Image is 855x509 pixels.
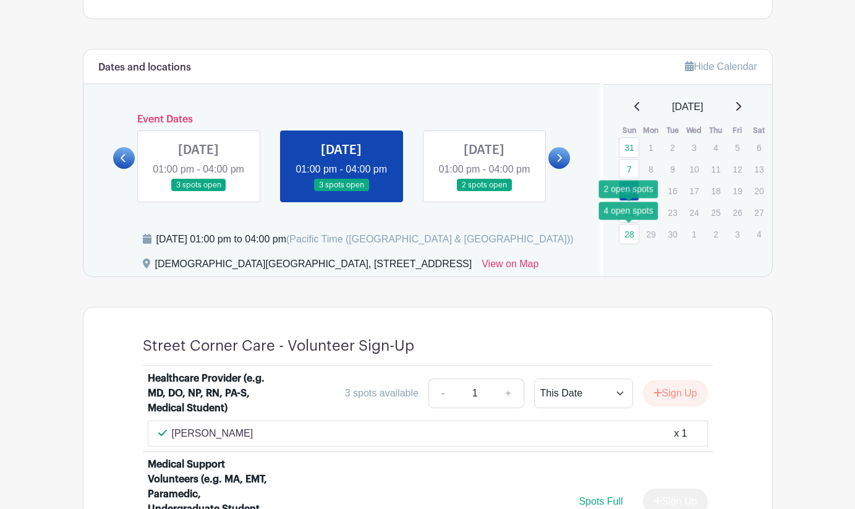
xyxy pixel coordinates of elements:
[286,234,574,244] span: (Pacific Time ([GEOGRAPHIC_DATA] & [GEOGRAPHIC_DATA]))
[727,225,747,244] p: 3
[684,181,704,200] p: 17
[727,181,747,200] p: 19
[640,124,661,137] th: Mon
[135,114,549,126] h6: Event Dates
[684,138,704,157] p: 3
[705,160,726,179] p: 11
[662,203,683,222] p: 23
[172,426,253,441] p: [PERSON_NAME]
[674,426,687,441] div: x 1
[619,137,639,158] a: 31
[619,159,639,179] a: 7
[599,180,658,198] div: 2 open spots
[662,138,683,157] p: 2
[640,160,661,179] p: 8
[684,203,704,222] p: 24
[640,138,661,157] p: 1
[749,225,769,244] p: 4
[493,379,524,408] a: +
[148,371,273,416] div: Healthcare Provider (e.g. MD, DO, NP, RN, PA-S, Medical Student)
[619,224,639,244] a: 28
[640,225,661,244] p: 29
[662,181,683,200] p: 16
[672,100,703,114] span: [DATE]
[705,203,726,222] p: 25
[705,138,726,157] p: 4
[684,160,704,179] p: 10
[143,337,414,355] h4: Street Corner Care - Volunteer Sign-Up
[749,203,769,222] p: 27
[661,124,683,137] th: Tue
[155,257,472,276] div: [DEMOGRAPHIC_DATA][GEOGRAPHIC_DATA], [STREET_ADDRESS]
[599,202,658,220] div: 4 open spots
[662,225,683,244] p: 30
[727,203,747,222] p: 26
[748,124,770,137] th: Sat
[749,181,769,200] p: 20
[98,62,191,74] h6: Dates and locations
[345,386,419,401] div: 3 spots available
[705,225,726,244] p: 2
[705,124,726,137] th: Thu
[684,225,704,244] p: 1
[579,496,623,507] span: Spots Full
[749,160,769,179] p: 13
[705,181,726,200] p: 18
[482,257,538,276] a: View on Map
[156,232,574,247] div: [DATE] 01:00 pm to 04:00 pm
[662,160,683,179] p: 9
[683,124,705,137] th: Wed
[618,124,640,137] th: Sun
[428,379,457,408] a: -
[727,160,747,179] p: 12
[749,138,769,157] p: 6
[685,61,757,72] a: Hide Calendar
[726,124,748,137] th: Fri
[643,380,708,406] button: Sign Up
[727,138,747,157] p: 5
